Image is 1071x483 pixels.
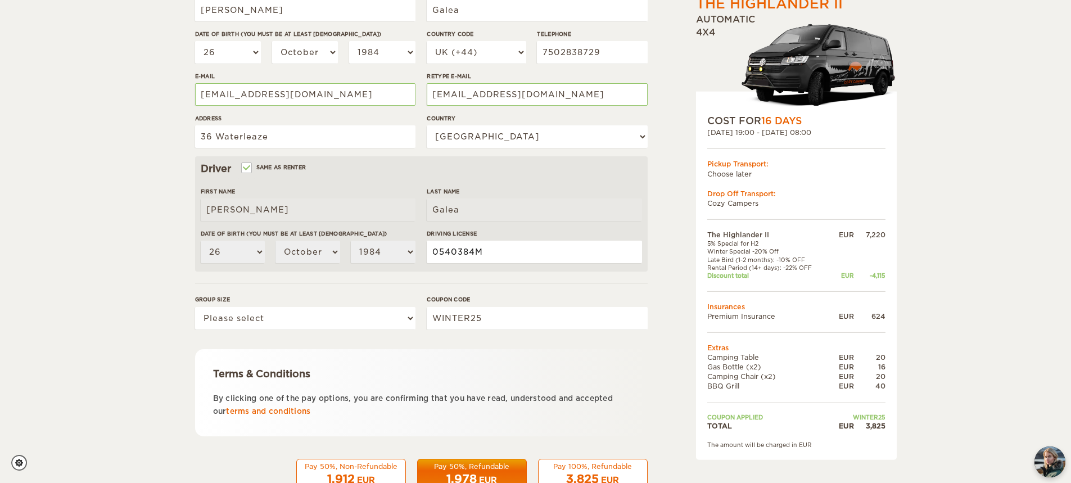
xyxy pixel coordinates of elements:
div: 7,220 [854,230,885,240]
img: Freyja at Cozy Campers [1034,446,1065,477]
div: EUR [830,272,854,279]
div: EUR [830,381,854,391]
input: e.g. Street, City, Zip Code [195,125,415,148]
div: Terms & Conditions [213,367,630,381]
td: Rental Period (14+ days): -22% OFF [707,264,830,272]
img: stor-langur-223.png [741,17,897,114]
td: The Highlander II [707,230,830,240]
label: Coupon code [427,295,647,304]
td: Camping Chair (x2) [707,372,830,381]
input: e.g. example@example.com [195,83,415,106]
label: Date of birth (You must be at least [DEMOGRAPHIC_DATA]) [195,30,415,38]
label: E-mail [195,72,415,80]
div: EUR [830,311,854,321]
td: WINTER25 [830,413,885,421]
td: Coupon applied [707,413,830,421]
input: Same as renter [242,165,250,173]
label: Telephone [537,30,647,38]
input: e.g. example@example.com [427,83,647,106]
input: e.g. Smith [427,198,641,221]
td: Winter Special -20% Off [707,247,830,255]
label: Driving License [427,229,641,238]
p: By clicking one of the pay options, you are confirming that you have read, understood and accepte... [213,392,630,418]
div: Driver [201,162,642,175]
td: Choose later [707,169,885,178]
td: Insurances [707,301,885,311]
div: 3,825 [854,421,885,431]
td: Premium Insurance [707,311,830,321]
td: Extras [707,343,885,353]
input: e.g. 1 234 567 890 [537,41,647,64]
div: EUR [830,230,854,240]
div: [DATE] 19:00 - [DATE] 08:00 [707,128,885,137]
td: TOTAL [707,421,830,431]
span: 16 Days [761,115,802,127]
label: Last Name [427,187,641,196]
label: Same as renter [242,162,306,173]
div: 40 [854,381,885,391]
td: Camping Table [707,353,830,362]
div: Drop Off Transport: [707,188,885,198]
td: Cozy Campers [707,198,885,208]
td: Late Bird (1-2 months): -10% OFF [707,255,830,263]
td: Gas Bottle (x2) [707,362,830,372]
label: Address [195,114,415,123]
div: COST FOR [707,114,885,128]
div: Pay 50%, Refundable [424,462,519,471]
div: 624 [854,311,885,321]
div: EUR [830,362,854,372]
div: The amount will be charged in EUR [707,441,885,449]
label: Date of birth (You must be at least [DEMOGRAPHIC_DATA]) [201,229,415,238]
label: Retype E-mail [427,72,647,80]
a: Cookie settings [11,455,34,471]
td: 5% Special for H2 [707,240,830,247]
div: EUR [830,353,854,362]
div: Pickup Transport: [707,159,885,169]
div: EUR [830,421,854,431]
input: e.g. William [201,198,415,221]
div: EUR [830,372,854,381]
a: terms and conditions [226,407,310,416]
td: Discount total [707,272,830,279]
div: -4,115 [854,272,885,279]
div: Pay 100%, Refundable [545,462,640,471]
div: 16 [854,362,885,372]
div: 20 [854,353,885,362]
input: e.g. 14789654B [427,241,641,263]
label: Country Code [427,30,526,38]
div: 20 [854,372,885,381]
label: Group size [195,295,415,304]
td: BBQ Grill [707,381,830,391]
button: chat-button [1034,446,1065,477]
label: First Name [201,187,415,196]
div: Automatic 4x4 [696,13,897,114]
div: Pay 50%, Non-Refundable [304,462,399,471]
label: Country [427,114,647,123]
